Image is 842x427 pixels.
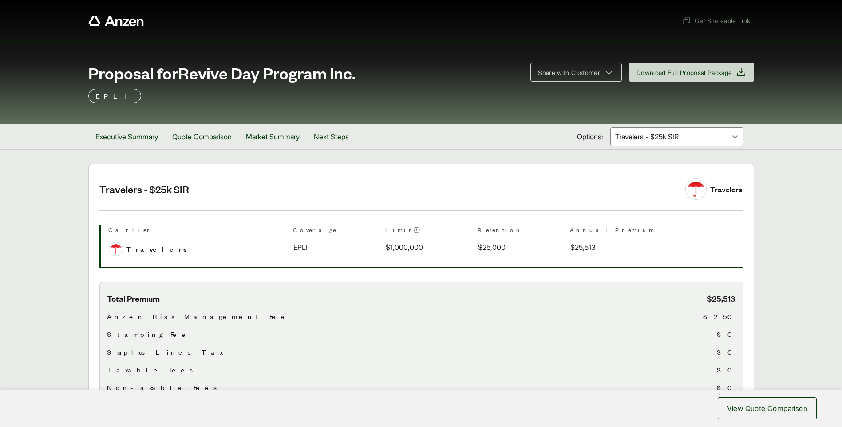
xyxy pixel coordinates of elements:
[717,382,735,393] span: $0
[570,225,655,238] th: Annual Premium
[682,16,750,25] span: Get Shareable Link
[679,12,754,29] button: Get Shareable Link
[307,124,356,149] button: Next Steps
[717,364,735,375] span: $0
[88,124,165,149] button: Executive Summary
[107,382,221,393] span: Non-taxable Fees
[108,225,286,238] th: Carrier
[478,225,563,238] th: Retention
[570,242,596,253] span: $25,513
[88,16,144,26] a: Anzen website
[636,68,732,77] span: Download Full Proposal Package
[707,293,735,304] span: $25,513
[530,63,622,82] button: Share with Customer
[107,329,190,340] span: Stamping Fee
[88,64,356,82] span: Proposal for Revive Day Program Inc.
[293,225,378,238] th: Coverage
[538,68,600,77] span: Share with Customer
[107,347,222,357] span: Surplus Lines Tax
[718,397,817,419] button: View Quote Comparison
[703,311,735,322] span: $250
[107,293,160,304] span: Total Premium
[107,311,289,322] span: Anzen Risk Management Fee
[107,364,197,375] span: Taxable Fees
[165,124,239,149] button: Quote Comparison
[293,242,308,253] span: EPLI
[717,347,735,357] span: $0
[629,63,754,82] button: Download Full Proposal Package
[126,244,190,254] span: Travelers
[686,179,706,199] img: Travelers logo
[109,242,123,256] img: Travelers logo
[710,183,742,195] div: Travelers
[478,242,506,253] span: $25,000
[727,403,807,414] span: View Quote Comparison
[577,131,603,142] span: Options:
[385,225,470,238] th: Limit
[717,329,735,340] span: $0
[386,242,423,253] span: $1,000,000
[99,182,675,196] h2: Travelers - $25k SIR
[96,91,134,101] p: EPLI
[239,124,307,149] button: Market Summary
